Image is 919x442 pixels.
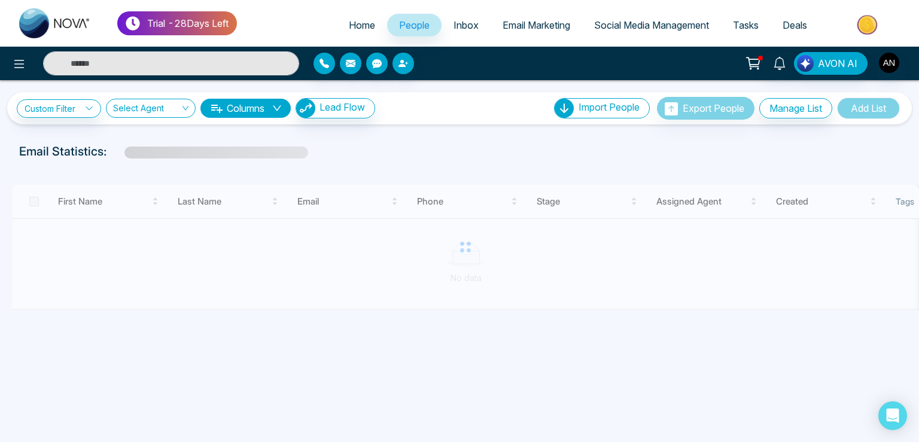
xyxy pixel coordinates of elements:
a: Lead FlowLead Flow [291,98,375,118]
span: down [272,103,282,113]
span: Inbox [454,19,479,31]
button: Manage List [759,98,832,118]
span: Lead Flow [319,101,365,113]
img: Lead Flow [296,99,315,118]
a: People [387,14,442,36]
span: Tasks [733,19,759,31]
img: Nova CRM Logo [19,8,91,38]
p: Trial - 28 Days Left [147,16,229,31]
img: User Avatar [879,53,899,73]
button: Columnsdown [200,99,291,118]
img: Lead Flow [797,55,814,72]
img: Market-place.gif [825,11,912,38]
span: Home [349,19,375,31]
a: Social Media Management [582,14,721,36]
span: Email Marketing [503,19,570,31]
div: Open Intercom Messenger [878,401,907,430]
span: Import People [579,101,640,113]
button: Lead Flow [296,98,375,118]
span: Deals [783,19,807,31]
a: Home [337,14,387,36]
a: Inbox [442,14,491,36]
button: Export People [657,97,754,120]
a: Deals [771,14,819,36]
a: Tasks [721,14,771,36]
button: AVON AI [794,52,868,75]
span: People [399,19,430,31]
a: Custom Filter [17,99,101,118]
a: Email Marketing [491,14,582,36]
p: Email Statistics: [19,142,106,160]
span: Export People [683,102,744,114]
span: AVON AI [818,56,857,71]
span: Social Media Management [594,19,709,31]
